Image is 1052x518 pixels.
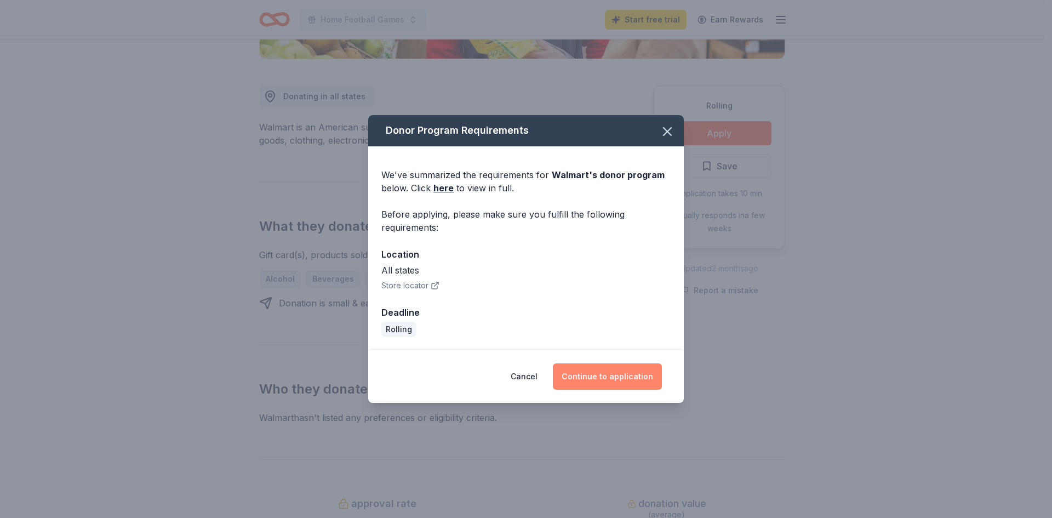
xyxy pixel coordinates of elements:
[381,322,416,337] div: Rolling
[381,279,439,292] button: Store locator
[553,363,662,390] button: Continue to application
[511,363,538,390] button: Cancel
[381,168,671,195] div: We've summarized the requirements for below. Click to view in full.
[433,181,454,195] a: here
[381,305,671,320] div: Deadline
[381,208,671,234] div: Before applying, please make sure you fulfill the following requirements:
[552,169,665,180] span: Walmart 's donor program
[368,115,684,146] div: Donor Program Requirements
[381,264,671,277] div: All states
[381,247,671,261] div: Location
